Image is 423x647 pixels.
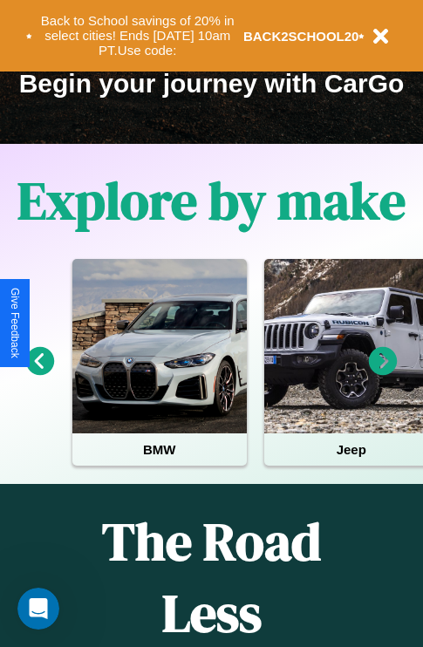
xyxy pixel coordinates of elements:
h4: BMW [72,433,247,466]
button: Back to School savings of 20% in select cities! Ends [DATE] 10am PT.Use code: [32,9,243,63]
iframe: Intercom live chat [17,588,59,630]
div: Give Feedback [9,288,21,358]
b: BACK2SCHOOL20 [243,29,359,44]
h1: Explore by make [17,165,406,236]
